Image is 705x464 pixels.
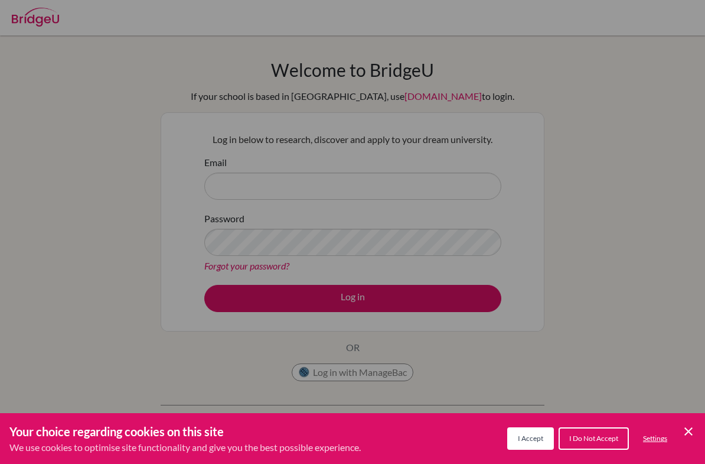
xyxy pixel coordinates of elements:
span: I Do Not Accept [569,434,618,443]
span: Settings [643,434,667,443]
button: I Do Not Accept [559,427,629,450]
button: I Accept [507,427,554,450]
button: Save and close [681,424,696,439]
h3: Your choice regarding cookies on this site [9,423,361,440]
span: I Accept [518,434,543,443]
button: Settings [634,429,677,449]
p: We use cookies to optimise site functionality and give you the best possible experience. [9,440,361,455]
